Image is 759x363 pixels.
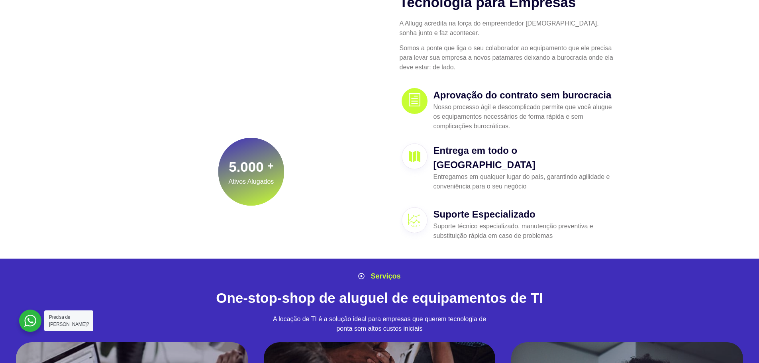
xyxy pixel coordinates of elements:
p: Suporte técnico especializado, manutenção preventiva e substituição rápida em caso de problemas [433,222,613,241]
p: A locação de TI é a solução ideal para empresas que querem tecnologia de ponta sem altos custos i... [271,314,488,334]
span: 5.000 [229,159,264,174]
sup: + [268,160,274,172]
p: Somos a ponte que liga o seu colaborador ao equipamento que ele precisa para levar sua empresa a ... [400,43,615,72]
span: Precisa de [PERSON_NAME]? [49,314,89,327]
h2: One-stop-shop de aluguel de equipamentos de TI [145,290,615,306]
p: Entregamos em qualquer lugar do país, garantindo agilidade e conveniência para o seu negócio [433,172,613,191]
span: Serviços [369,271,400,282]
div: Widget de chat [616,261,759,363]
h3: Entrega em todo o [GEOGRAPHIC_DATA] [433,143,613,172]
iframe: Chat Widget [616,261,759,363]
p: A Allugg acredita na força do empreendedor [DEMOGRAPHIC_DATA], sonha junto e faz acontecer. [400,19,615,38]
h3: Suporte Especializado [433,207,613,222]
p: Nosso processo ágil e descomplicado permite que você alugue os equipamentos necessários de forma ... [433,102,613,131]
h3: Aprovação do contrato sem burocracia [433,88,613,102]
h5: Ativos Alugados [229,177,274,186]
